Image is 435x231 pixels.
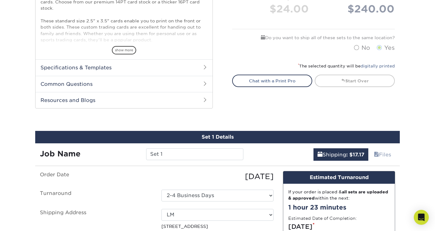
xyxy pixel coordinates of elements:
[298,64,395,68] small: The selected quantity will be
[313,148,368,161] a: Shipping: $17.17
[318,152,323,158] span: shipping
[157,171,278,182] div: [DATE]
[374,152,379,158] span: files
[232,75,312,87] a: Chat with a Print Pro
[36,76,213,92] h2: Common Questions
[146,148,243,160] input: Enter a job name
[36,92,213,108] h2: Resources and Blogs
[283,171,395,184] div: Estimated Turnaround
[361,64,395,68] a: digitally printed
[112,46,136,54] span: show more
[35,131,400,143] div: Set 1 Details
[35,190,157,201] label: Turnaround
[36,59,213,76] h2: Specifications & Templates
[346,152,364,158] b: : $17.17
[414,210,429,225] div: Open Intercom Messenger
[370,148,395,161] a: Files
[288,215,357,221] label: Estimated Date of Completion:
[35,171,157,182] label: Order Date
[40,149,80,158] strong: Job Name
[315,75,395,87] a: Start Over
[288,203,390,212] div: 1 hour 23 minutes
[288,189,390,201] div: If your order is placed & within the next:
